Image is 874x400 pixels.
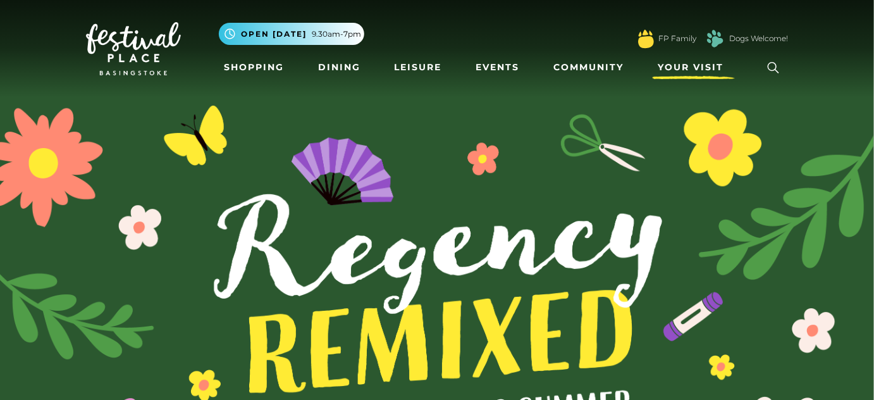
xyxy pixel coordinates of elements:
a: Community [548,56,629,79]
img: Festival Place Logo [86,22,181,75]
a: Shopping [219,56,289,79]
a: Your Visit [653,56,735,79]
a: Dining [313,56,366,79]
a: Events [471,56,524,79]
button: Open [DATE] 9.30am-7pm [219,23,364,45]
a: Dogs Welcome! [729,33,788,44]
a: Leisure [390,56,447,79]
span: Your Visit [658,61,723,74]
span: Open [DATE] [241,28,307,40]
span: 9.30am-7pm [312,28,361,40]
a: FP Family [658,33,696,44]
